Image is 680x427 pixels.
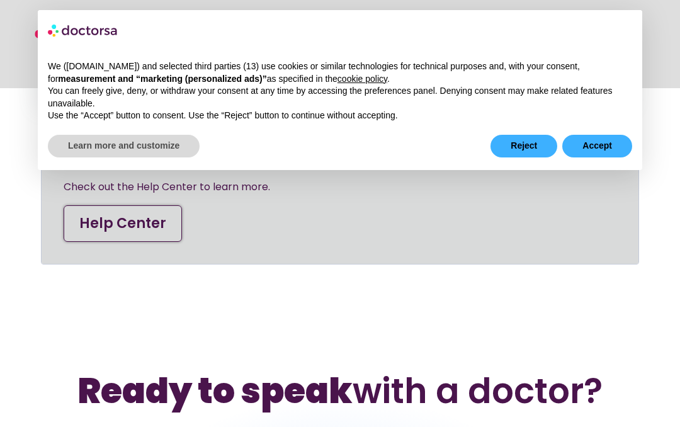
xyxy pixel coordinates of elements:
a: Help Center [64,205,182,242]
button: Accept [562,135,632,157]
p: You can freely give, deny, or withdraw your consent at any time by accessing the preferences pane... [48,85,632,110]
p: Use the “Accept” button to consent. Use the “Reject” button to continue without accepting. [48,110,632,122]
strong: measurement and “marketing (personalized ads)” [58,74,266,84]
b: Ready to speak [77,367,353,415]
button: Reject [490,135,557,157]
div: Check out the Help Center to learn more. [64,178,616,196]
p: We ([DOMAIN_NAME]) and selected third parties (13) use cookies or similar technologies for techni... [48,60,632,85]
img: logo [48,20,118,40]
button: Learn more and customize [48,135,200,157]
a: cookie policy [337,74,387,84]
